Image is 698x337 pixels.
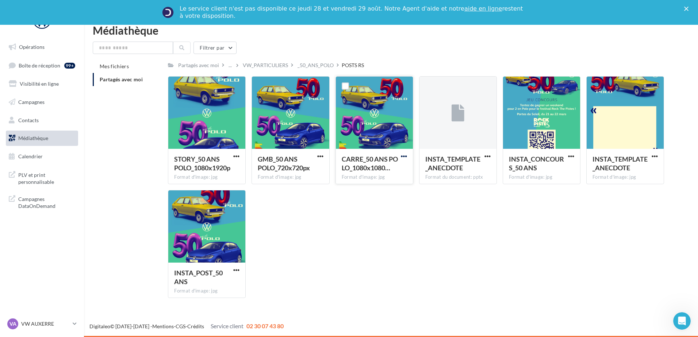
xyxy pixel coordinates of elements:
span: Opérations [19,44,45,50]
span: Service client [211,322,243,329]
div: Médiathèque [93,25,689,36]
span: Campagnes [18,99,45,105]
span: 02 30 07 43 80 [246,322,284,329]
div: Format d'image: jpg [509,174,574,181]
a: Boîte de réception99+ [4,58,80,73]
div: Format d'image: jpg [592,174,658,181]
span: Mes fichiers [100,63,129,69]
a: Campagnes DataOnDemand [4,191,80,213]
div: ... [227,60,233,70]
span: GMB_50 ANS POLO_720x720px [258,155,310,172]
img: Profile image for Service-Client [162,7,174,18]
a: Opérations [4,39,80,55]
span: Campagnes DataOnDemand [18,194,75,210]
div: Fermer [684,7,691,11]
a: VA VW AUXERRE [6,317,78,331]
span: Partagés avec moi [100,76,143,82]
a: aide en ligne [464,5,502,12]
p: VW AUXERRE [21,320,70,328]
div: Format du document: pptx [425,174,491,181]
a: CGS [176,323,185,329]
a: Digitaleo [89,323,110,329]
span: INSTA_TEMPLATE_ANECDOTE [425,155,480,172]
a: Crédits [187,323,204,329]
div: Le service client n'est pas disponible ce jeudi 28 et vendredi 29 août. Notre Agent d'aide et not... [180,5,524,20]
a: Contacts [4,113,80,128]
div: Format d'image: jpg [258,174,323,181]
span: Contacts [18,117,39,123]
a: Calendrier [4,149,80,164]
span: Visibilité en ligne [20,81,59,87]
button: Filtrer par [193,42,237,54]
a: PLV et print personnalisable [4,167,80,189]
span: STORY_50 ANS POLO_1080x1920p [174,155,230,172]
div: VW_PARTICULIERS [243,62,288,69]
a: Mentions [152,323,174,329]
span: VA [9,320,16,328]
span: PLV et print personnalisable [18,170,75,186]
a: Médiathèque [4,131,80,146]
div: Format d'image: jpg [174,174,239,181]
a: Campagnes [4,94,80,110]
div: POSTS RS [342,62,364,69]
div: _50_ANS_POLO [298,62,334,69]
span: © [DATE]-[DATE] - - - [89,323,284,329]
span: CARRE_50 ANS POLO_1080x1080px [342,155,398,172]
span: INSTA_CONCOURS_50 ANS [509,155,564,172]
div: Partagés avec moi [178,62,219,69]
span: INSTA_POST_50 ANS [174,269,223,286]
span: Boîte de réception [19,62,60,68]
div: Format d'image: jpg [174,288,239,294]
a: Visibilité en ligne [4,76,80,92]
span: Calendrier [18,153,43,159]
span: INSTA_TEMPLATE_ANECDOTE [592,155,648,172]
iframe: Intercom live chat [673,312,691,330]
span: Médiathèque [18,135,48,141]
div: 99+ [64,63,75,69]
div: Format d'image: jpg [342,174,407,181]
